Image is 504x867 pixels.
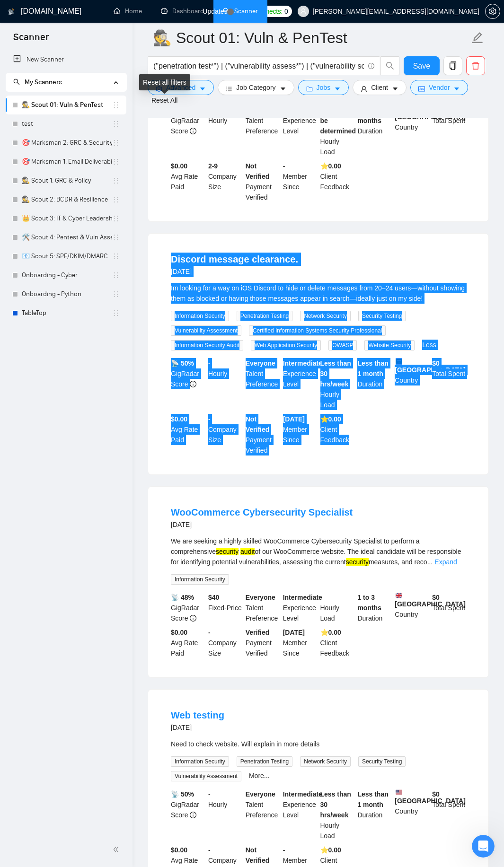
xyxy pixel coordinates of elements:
[114,7,142,15] a: homeHome
[396,592,402,599] img: 🇬🇧
[300,756,351,767] span: Network Security
[14,283,176,310] div: 🔠 GigRadar Search Syntax: Query Operators for Optimized Job Searches
[434,558,457,566] a: Expand
[208,629,211,636] b: -
[149,15,168,34] img: Profile image for Nazar
[364,340,415,350] span: Website Security
[206,161,244,202] div: Company Size
[346,558,369,566] mark: security
[244,358,281,410] div: Talent Preference
[283,846,285,854] b: -
[42,166,119,174] span: Rate your conversation
[112,120,120,128] span: holder
[6,171,126,190] li: 🕵️ Scout 1: GRC & Policy
[22,171,112,190] a: 🕵️ Scout 1: GRC & Policy
[355,789,393,841] div: Duration
[6,209,126,228] li: 👑 Scout 3: IT & Cyber Leadership
[357,790,388,808] b: Less than 1 month
[355,358,393,410] div: Duration
[190,128,196,134] span: info-circle
[240,548,255,555] mark: audit
[25,78,62,86] span: My Scanners
[22,247,112,266] a: 📧 Scout 5: SPF/DKIM/DMARC
[151,95,177,105] a: Reset All
[171,325,241,336] span: Vulnerability Assessment
[283,359,322,367] b: Intermediate
[14,233,176,252] button: Search for help
[171,739,466,749] div: Need to check website. Will explain in more details
[171,162,187,170] b: $0.00
[429,82,450,93] span: Vendor
[158,319,173,325] span: Help
[22,96,112,114] a: 🕵️ Scout 01: Vuln & PenTest
[6,247,126,266] li: 📧 Scout 5: SPF/DKIM/DMARC
[13,319,34,325] span: Home
[55,319,88,325] span: Messages
[8,4,15,19] img: logo
[13,79,20,85] span: search
[112,158,120,166] span: holder
[19,259,159,279] div: ✅ How To: Connect your agency to [DOMAIN_NAME]
[283,594,322,601] b: Intermediate
[112,196,120,203] span: holder
[19,115,170,131] p: How can we help?
[371,82,388,93] span: Client
[283,629,305,636] b: [DATE]
[171,536,466,567] div: We are seeking a highly skilled WooCommerce Cybersecurity Specialist to perform a comprehensive o...
[6,50,126,69] li: New Scanner
[6,152,126,171] li: 🎯 Marksman 1: Email Deliverability
[171,756,229,767] span: Information Security
[283,162,285,170] b: -
[318,627,356,658] div: Client Feedback
[171,283,466,304] div: Im looking for a way on iOS Discord to hide or delete messages from 20–24 users—without showing t...
[246,846,270,864] b: Not Verified
[6,96,126,114] li: 🕵️ Scout 01: Vuln & PenTest
[281,105,318,157] div: Experience Level
[249,325,386,336] span: Certified Information Systems Security Professional
[171,710,224,720] a: Web testing
[139,74,190,90] div: Reset all filters
[171,266,298,277] div: [DATE]
[432,790,440,798] b: $ 0
[22,285,112,304] a: Onboarding - Python
[320,415,341,423] b: ⭐️ 0.00
[320,790,351,819] b: Less than 30 hrs/week
[318,789,356,841] div: Hourly Load
[485,8,500,15] a: setting
[430,789,468,841] div: Total Spent
[112,139,120,147] span: holder
[318,414,356,455] div: Client Feedback
[208,415,211,423] b: -
[318,105,356,157] div: Hourly Load
[320,846,341,854] b: ⭐️ 0.00
[353,80,407,95] button: userClientcaret-down
[430,358,468,410] div: Total Spent
[393,358,430,410] div: Country
[22,266,112,285] a: Onboarding - Cyber
[216,548,239,555] mark: security
[171,846,187,854] b: $0.00
[9,198,180,224] div: Ask a question
[244,161,281,202] div: Payment Verified
[244,105,281,157] div: Talent Preference
[281,789,318,841] div: Experience Level
[432,359,440,367] b: $ 0
[206,627,244,658] div: Company Size
[320,162,341,170] b: ⭐️ 0.00
[249,772,270,779] a: More...
[112,177,120,184] span: holder
[169,627,206,658] div: Avg Rate Paid
[131,15,150,34] img: Profile image for Oleksandr
[320,594,323,601] b: -
[171,594,194,601] b: 📡 48%
[19,206,159,216] div: Ask a question
[95,295,142,333] button: Tickets
[432,594,440,601] b: $ 0
[226,85,232,92] span: bars
[22,228,112,247] a: 🛠️ Scout 4: Pentest & Vuln Assessment
[422,341,436,349] a: Less
[22,209,112,228] a: 👑 Scout 3: IT & Cyber Leadership
[244,627,281,658] div: Payment Verified
[206,105,244,157] div: Hourly
[237,311,293,321] span: Penetration Testing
